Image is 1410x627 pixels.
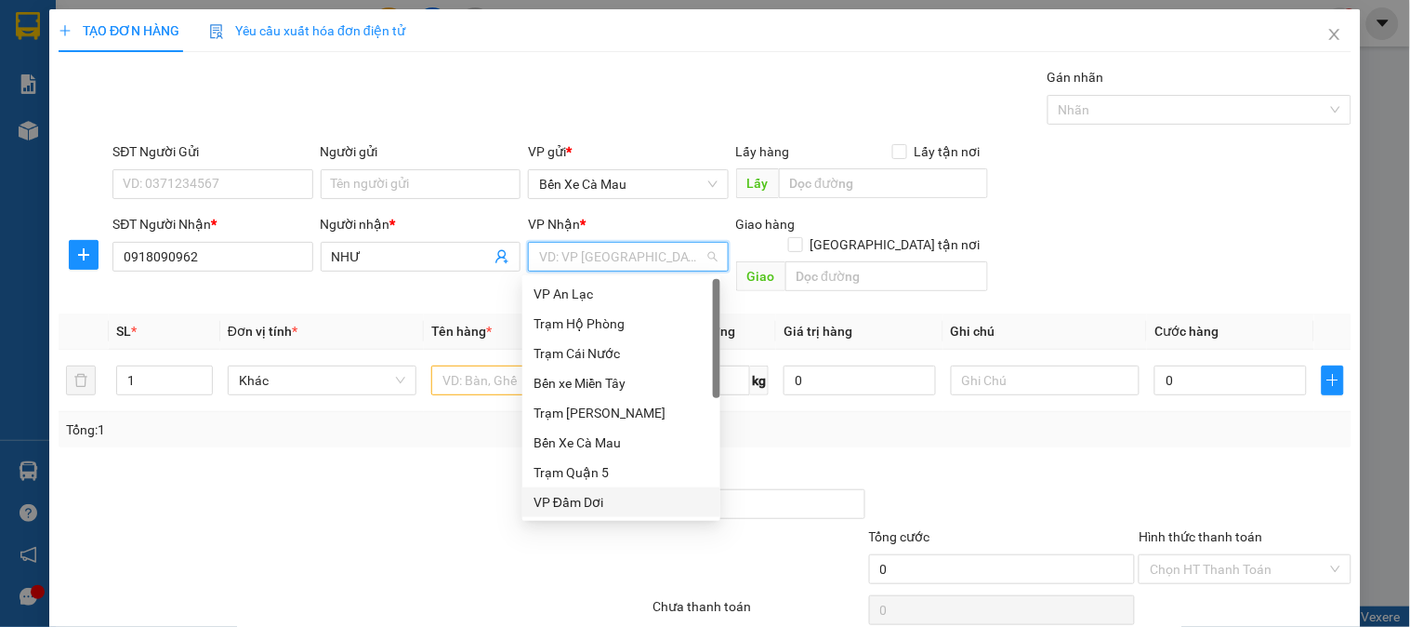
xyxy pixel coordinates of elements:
div: Trạm Hộ Phòng [534,313,709,334]
div: Bến Xe Cà Mau [522,428,720,458]
div: VP An Lạc [522,279,720,309]
span: Tên hàng [431,324,492,339]
div: SĐT Người Gửi [112,141,312,162]
input: 0 [784,366,936,395]
input: Dọc đường [779,168,988,198]
span: plus [1323,373,1343,388]
div: Trạm Tắc Vân [522,398,720,428]
input: Dọc đường [785,261,988,291]
span: Cước hàng [1154,324,1219,339]
button: plus [1322,366,1344,395]
div: Bến xe Miền Tây [522,368,720,398]
input: VD: Bàn, Ghế [431,366,620,395]
img: icon [209,24,224,39]
div: Trạm Cái Nước [522,339,720,368]
div: Trạm Quận 5 [534,462,709,483]
span: Đơn vị tính [228,324,297,339]
span: [GEOGRAPHIC_DATA] tận nơi [803,234,988,255]
div: Trạm Cái Nước [534,343,709,364]
div: Người nhận [321,214,521,234]
span: kg [750,366,769,395]
div: SĐT Người Nhận [112,214,312,234]
div: Người gửi [321,141,521,162]
span: Giao [736,261,785,291]
div: VP Đầm Dơi [522,487,720,517]
span: Khác [239,367,405,394]
span: Lấy tận nơi [907,141,988,162]
div: Tổng: 1 [66,420,546,440]
div: Trạm Hộ Phòng [522,309,720,339]
div: Bến Xe Cà Mau [534,433,709,453]
span: Yêu cầu xuất hóa đơn điện tử [209,23,405,38]
button: Close [1309,9,1361,61]
div: Trạm Quận 5 [522,458,720,487]
button: plus [69,240,99,270]
th: Ghi chú [943,313,1147,350]
span: Tổng cước [869,529,930,544]
div: VP An Lạc [534,284,709,304]
span: TẠO ĐƠN HÀNG [59,23,179,38]
span: plus [59,24,72,37]
span: Lấy hàng [736,144,790,159]
div: VP Đầm Dơi [534,492,709,513]
span: Lấy [736,168,779,198]
label: Hình thức thanh toán [1139,529,1262,544]
span: Giá trị hàng [784,324,852,339]
label: Gán nhãn [1048,70,1104,85]
span: Bến Xe Cà Mau [539,170,717,198]
div: Bến xe Miền Tây [534,373,709,394]
span: plus [70,247,98,262]
span: user-add [494,249,509,264]
div: Trạm [PERSON_NAME] [534,403,709,423]
span: Giao hàng [736,217,796,232]
span: close [1327,27,1342,42]
span: VP Nhận [528,217,580,232]
span: SL [116,324,131,339]
input: Ghi Chú [951,366,1140,395]
button: delete [66,366,96,395]
div: VP gửi [528,141,728,162]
